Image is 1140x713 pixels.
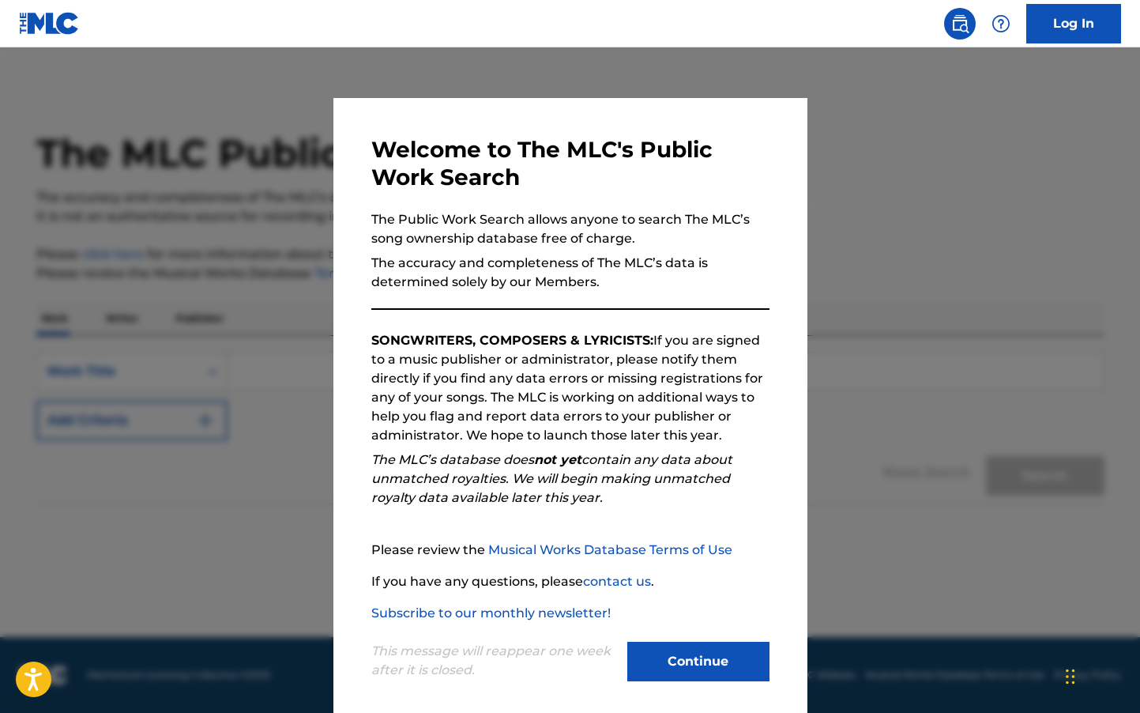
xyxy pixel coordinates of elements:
a: Musical Works Database Terms of Use [488,542,732,557]
a: Subscribe to our monthly newsletter! [371,605,611,621]
p: If you have any questions, please . [371,572,769,591]
img: search [950,14,969,33]
p: Please review the [371,541,769,560]
p: The accuracy and completeness of The MLC’s data is determined solely by our Members. [371,254,769,292]
h3: Welcome to The MLC's Public Work Search [371,136,769,191]
a: Log In [1026,4,1121,43]
button: Continue [627,642,769,681]
p: This message will reappear one week after it is closed. [371,642,618,680]
img: MLC Logo [19,12,80,35]
em: The MLC’s database does contain any data about unmatched royalties. We will begin making unmatche... [371,452,732,505]
p: The Public Work Search allows anyone to search The MLC’s song ownership database free of charge. [371,210,769,248]
div: Help [985,8,1017,40]
p: If you are signed to a music publisher or administrator, please notify them directly if you find ... [371,331,769,445]
iframe: Chat Widget [1061,637,1140,713]
a: contact us [583,574,651,589]
div: Drag [1066,653,1075,700]
strong: SONGWRITERS, COMPOSERS & LYRICISTS: [371,333,653,348]
strong: not yet [534,452,581,467]
a: Public Search [944,8,976,40]
img: help [991,14,1010,33]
